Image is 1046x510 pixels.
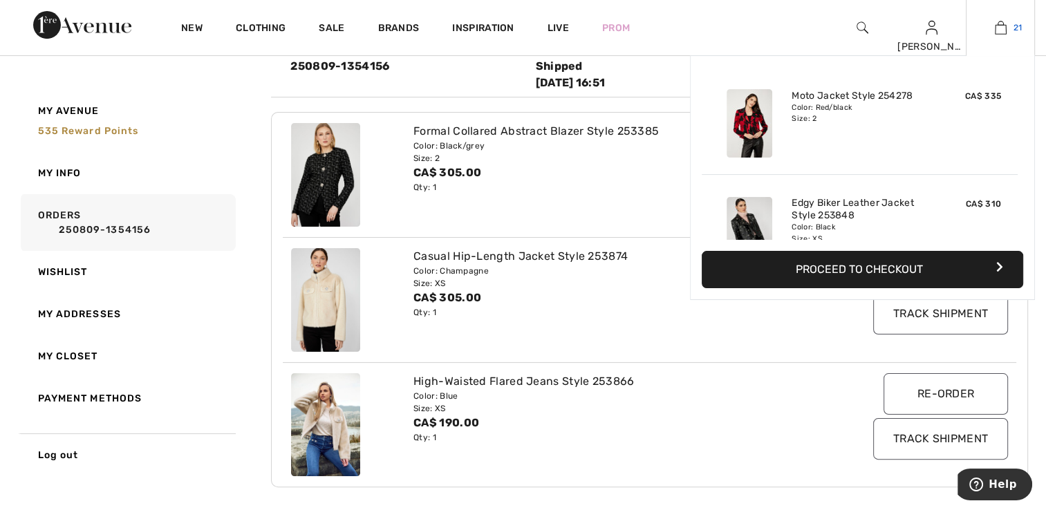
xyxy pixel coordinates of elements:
[18,377,236,419] a: Payment Methods
[413,248,825,265] div: Casual Hip-Length Jacket Style 253874
[413,373,825,390] div: High-Waisted Flared Jeans Style 253866
[926,19,937,36] img: My Info
[452,22,514,37] span: Inspiration
[181,22,203,37] a: New
[18,335,236,377] a: My Closet
[792,197,928,222] a: Edgy Biker Leather Jacket Style 253848
[18,293,236,335] a: My Addresses
[536,58,764,91] div: Shipped [DATE] 16:51
[966,19,1034,36] a: 21
[38,223,232,237] a: 250809-1354156
[378,22,420,37] a: Brands
[33,11,131,39] img: 1ère Avenue
[291,123,360,227] img: frank-lyman-jackets-blazers-black-grey_253385_1_c28b_search.jpg
[995,19,1007,36] img: My Bag
[792,222,928,244] div: Color: Black Size: XS
[319,22,344,37] a: Sale
[413,123,825,140] div: Formal Collared Abstract Blazer Style 253385
[884,373,1008,415] input: Re-order
[926,21,937,34] a: Sign In
[413,140,825,152] div: Color: Black/grey
[702,251,1023,288] button: Proceed to Checkout
[413,290,825,306] div: CA$ 305.00
[873,293,1008,334] input: Track Shipment
[897,39,965,54] div: [PERSON_NAME]
[38,125,139,137] span: 535 Reward points
[38,104,100,118] span: My Avenue
[958,469,1032,503] iframe: Opens a widget where you can find more information
[413,164,825,181] div: CA$ 305.00
[413,181,825,193] div: Qty: 1
[18,152,236,194] a: My Info
[413,431,825,444] div: Qty: 1
[291,248,360,352] img: frank-lyman-jackets-blazers-champagne_253874_3_626e_search.jpg
[18,194,236,251] a: Orders
[602,21,630,35] a: Prom
[291,373,360,477] img: frank-lyman-pants-blue_253866_1_60e2_search.jpg
[413,390,825,402] div: Color: Blue
[18,433,236,476] a: Log out
[873,418,1008,460] input: Track Shipment
[413,152,825,164] div: Size: 2
[413,265,825,277] div: Color: Champagne
[413,306,825,319] div: Qty: 1
[236,22,286,37] a: Clothing
[792,90,913,102] a: Moto Jacket Style 254278
[413,277,825,290] div: Size: XS
[966,199,1001,209] span: CA$ 310
[1014,21,1022,34] span: 21
[727,89,772,158] img: Moto Jacket Style 254278
[965,91,1001,101] span: CA$ 335
[413,415,825,431] div: CA$ 190.00
[727,197,772,265] img: Edgy Biker Leather Jacket Style 253848
[282,58,527,91] div: 250809-1354156
[792,102,928,124] div: Color: Red/black Size: 2
[413,402,825,415] div: Size: XS
[857,19,868,36] img: search the website
[548,21,569,35] a: Live
[18,251,236,293] a: Wishlist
